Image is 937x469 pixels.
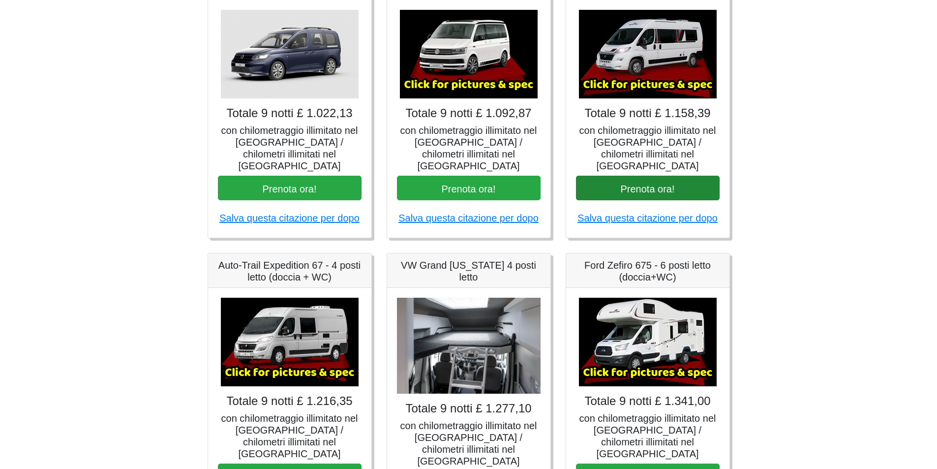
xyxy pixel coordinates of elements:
font: Ford Zefiro 675 - 6 posti letto (doccia+WC) [584,260,711,282]
font: Prenota ora! [620,183,674,194]
img: Auto-Trail Expedition 66 - 2 posti letto (doccia + WC) [579,10,717,98]
img: Ford Zefiro 675 - 6 posti letto (doccia+WC) [579,298,717,386]
font: Prenota ora! [262,183,316,194]
font: con chilometraggio illimitato nel [GEOGRAPHIC_DATA] / chilometri illimitati nel [GEOGRAPHIC_DATA] [221,413,358,459]
font: Totale 9 notti £ 1.341,00 [584,394,710,407]
font: con chilometraggio illimitato nel [GEOGRAPHIC_DATA] / chilometri illimitati nel [GEOGRAPHIC_DATA] [221,125,358,171]
font: con chilometraggio illimitato nel [GEOGRAPHIC_DATA] / chilometri illimitati nel [GEOGRAPHIC_DATA] [579,413,716,459]
img: Auto-Trail Expedition 67 - 4 posti letto (doccia + WC) [221,298,359,386]
img: VW California Ocean T6.1 (Auto, Tendalino) [400,10,538,98]
button: Prenota ora! [218,176,362,201]
font: Totale 9 notti £ 1.158,39 [584,106,710,120]
img: VW Grand California 4 posti letto [397,298,541,394]
font: Totale 9 notti £ 1.092,87 [405,106,531,120]
font: Totale 9 notti £ 1.022,13 [226,106,352,120]
font: Totale 9 notti £ 1.277,10 [405,402,531,415]
font: VW Grand [US_STATE] 4 posti letto [401,260,536,282]
img: VW Caddy California Maxi [221,10,359,98]
font: con chilometraggio illimitato nel [GEOGRAPHIC_DATA] / chilometri illimitati nel [GEOGRAPHIC_DATA] [400,125,537,171]
font: con chilometraggio illimitato nel [GEOGRAPHIC_DATA] / chilometri illimitati nel [GEOGRAPHIC_DATA] [579,125,716,171]
font: Prenota ora! [441,183,495,194]
font: Totale 9 notti £ 1.216,35 [226,394,352,407]
button: Prenota ora! [576,176,720,201]
font: Auto-Trail Expedition 67 - 4 posti letto (doccia + WC) [218,260,361,282]
a: Salva questa citazione per dopo [398,213,539,223]
a: Salva questa citazione per dopo [219,213,360,223]
font: con chilometraggio illimitato nel [GEOGRAPHIC_DATA] / chilometri illimitati nel [GEOGRAPHIC_DATA] [400,420,537,467]
a: Salva questa citazione per dopo [577,213,718,223]
button: Prenota ora! [397,176,541,201]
